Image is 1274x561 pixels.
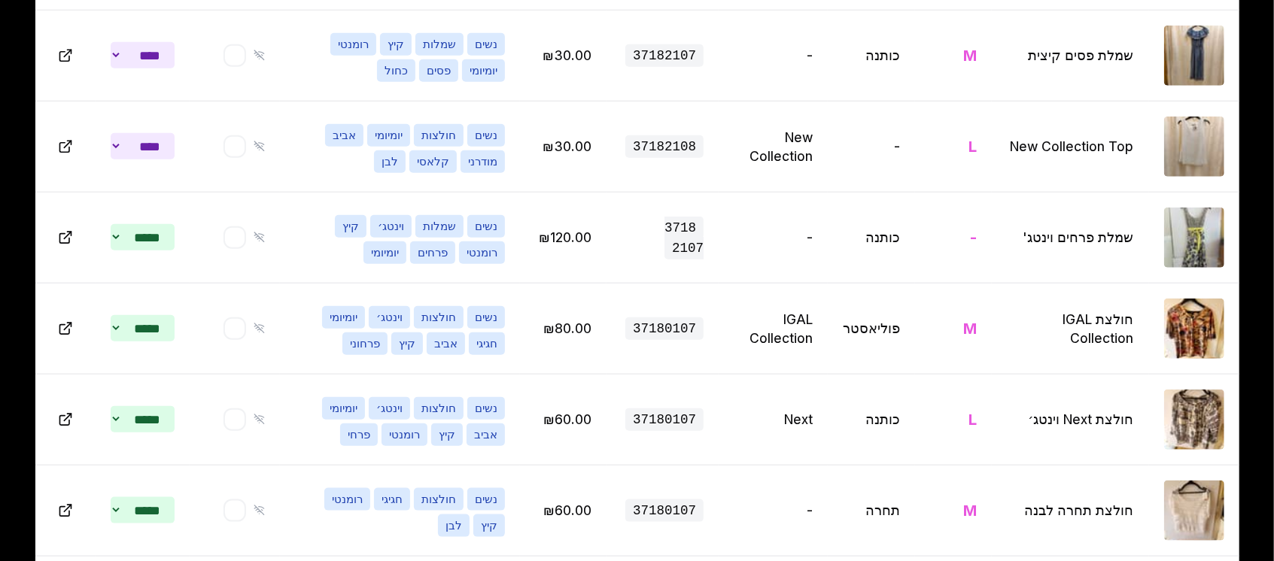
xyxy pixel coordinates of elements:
span: יומיומי [462,59,505,82]
span: 37180107 [625,408,704,431]
td: כותנה [828,192,915,283]
span: וינטג׳ [369,397,410,420]
span: פסים [419,59,458,82]
span: רומנטי [324,488,370,511]
td: M [915,465,992,556]
span: Edit price [543,411,591,427]
span: רומנטי [382,423,427,446]
span: לבן [374,150,406,173]
td: New Collection [719,101,828,192]
span: קיץ [380,33,412,56]
img: חולצת תחרה לבנה [1164,481,1224,541]
img: חולצת Next וינטג׳ [1164,390,1224,450]
td: - [719,10,828,101]
span: פרחי [340,423,378,446]
span: יומיומי [322,306,365,329]
span: פרחוני [342,332,388,355]
td: חולצת IGAL Collection [992,283,1148,374]
span: Edit price [543,138,591,154]
button: Open in new tab [50,314,81,344]
span: חולצות [414,306,464,329]
button: Open in new tab [50,223,81,253]
button: Open in new tab [50,132,81,162]
td: תחרה [828,465,915,556]
span: אביב [467,423,505,446]
span: יומיומי [363,241,406,264]
span: פרחים [410,241,455,264]
span: קיץ [391,332,423,355]
span: 37180107 [625,317,704,340]
span: קיץ [431,423,463,446]
span: לבן [438,514,470,537]
span: קיץ [473,514,505,537]
span: נשים [467,215,505,238]
td: L [915,374,992,465]
span: Edit price [543,320,591,336]
td: כותנה [828,10,915,101]
span: נשים [467,124,505,147]
span: 37182108 [625,135,704,158]
td: L [915,101,992,192]
td: חולצת תחרה לבנה [992,465,1148,556]
td: חולצת Next וינטג׳ [992,374,1148,465]
td: - [915,192,992,283]
button: Open in new tab [50,41,81,71]
span: חולצות [414,488,464,511]
td: כותנה [828,374,915,465]
span: חגיגי [374,488,410,511]
img: שמלת פרחים וינטג' [1164,208,1224,268]
td: פוליאסטר [828,283,915,374]
td: M [915,283,992,374]
span: חגיגי [469,332,505,355]
span: נשים [467,488,505,511]
span: נשים [467,397,505,420]
span: וינטג׳ [369,306,410,329]
td: - [719,465,828,556]
span: Edit price [543,502,591,518]
span: חולצות [414,124,464,147]
img: New Collection Top [1164,117,1224,177]
span: שמלות [415,33,464,56]
button: Open in new tab [50,405,81,435]
td: IGAL Collection [719,283,828,374]
span: רומנטי [330,33,376,56]
span: אביב [325,124,363,147]
td: M [915,10,992,101]
span: אביב [427,332,465,355]
span: Edit price [539,229,591,245]
td: Next [719,374,828,465]
span: שמלות [415,215,464,238]
span: 3718 2107 [664,217,704,259]
img: חולצת IGAL Collection [1164,299,1224,359]
td: שמלת פרחים וינטג' [992,192,1148,283]
span: רומנטי [459,241,505,264]
span: נשים [467,306,505,329]
span: חולצות [414,397,464,420]
span: מודרני [461,150,505,173]
span: נשים [467,33,505,56]
td: שמלת פסים קיצית [992,10,1148,101]
span: 37180107 [625,499,704,522]
img: שמלת פסים קיצית [1164,26,1224,86]
td: New Collection Top [992,101,1148,192]
button: Open in new tab [50,496,81,526]
span: יומיומי [367,124,410,147]
span: יומיומי [322,397,365,420]
span: Edit price [543,47,591,63]
span: קלאסי [409,150,457,173]
span: כחול [377,59,415,82]
td: - [828,101,915,192]
span: קיץ [335,215,366,238]
span: וינטג׳ [370,215,412,238]
td: - [719,192,828,283]
span: 37182107 [625,44,704,67]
